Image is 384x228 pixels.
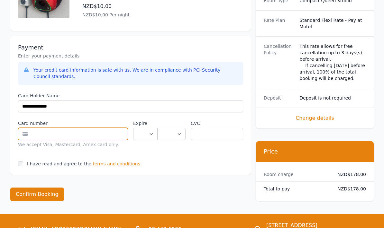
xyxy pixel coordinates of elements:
label: . [158,120,186,127]
div: Your credit card information is safe with us. We are in compliance with PCI Security Council stan... [33,67,238,80]
div: We accept Visa, Mastercard, Amex card only. [18,141,128,148]
p: NZD$10.00 [82,3,202,10]
dt: Cancellation Policy [264,43,294,82]
span: Change details [264,114,366,122]
button: Confirm Booking [10,188,64,201]
p: Enter your payment details [18,53,243,59]
label: Card Holder Name [18,92,243,99]
dd: NZD$178.00 [335,171,366,178]
dd: Deposit is not required [299,95,366,101]
span: terms and conditions [93,161,140,167]
label: Expire [133,120,158,127]
dt: Total to pay [264,186,330,192]
label: CVC [191,120,243,127]
dt: Deposit [264,95,294,101]
dd: NZD$178.00 [335,186,366,192]
label: I have read and agree to the [27,161,91,166]
h3: Payment [18,44,243,51]
dt: Room charge [264,171,330,178]
dd: Standard Flexi Rate - Pay at Motel [299,17,366,30]
h3: Price [264,148,366,155]
label: Card number [18,120,128,127]
p: NZD$10.00 Per night [82,12,202,18]
dt: Rate Plan [264,17,294,30]
div: This rate allows for free cancellation up to 3 days(s) before arrival. If cancelling [DATE] befor... [299,43,366,82]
